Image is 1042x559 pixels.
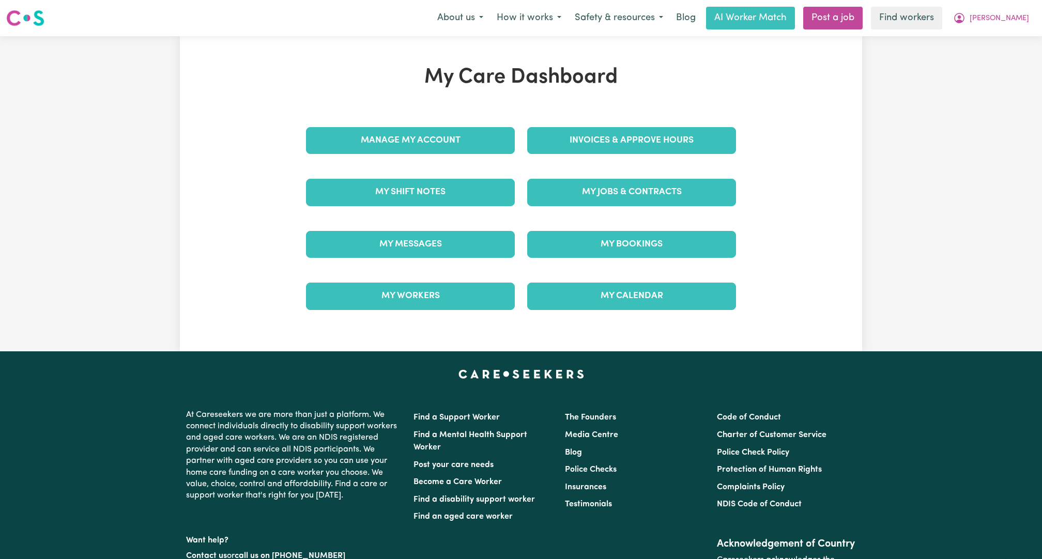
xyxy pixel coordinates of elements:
[565,465,617,474] a: Police Checks
[6,9,44,27] img: Careseekers logo
[565,483,606,491] a: Insurances
[565,500,612,508] a: Testimonials
[565,431,618,439] a: Media Centre
[527,179,736,206] a: My Jobs & Contracts
[568,7,670,29] button: Safety & resources
[458,370,584,378] a: Careseekers home page
[527,283,736,309] a: My Calendar
[717,465,822,474] a: Protection of Human Rights
[306,179,515,206] a: My Shift Notes
[1001,518,1034,551] iframe: Button to launch messaging window
[413,413,500,422] a: Find a Support Worker
[413,495,535,504] a: Find a disability support worker
[306,283,515,309] a: My Workers
[717,431,826,439] a: Charter of Customer Service
[565,413,616,422] a: The Founders
[527,127,736,154] a: Invoices & Approve Hours
[970,13,1029,24] span: [PERSON_NAME]
[947,493,968,514] iframe: Close message
[527,231,736,258] a: My Bookings
[717,500,802,508] a: NDIS Code of Conduct
[413,513,513,521] a: Find an aged care worker
[871,7,942,29] a: Find workers
[670,7,702,29] a: Blog
[717,413,781,422] a: Code of Conduct
[803,7,863,29] a: Post a job
[431,7,490,29] button: About us
[413,478,502,486] a: Become a Care Worker
[413,461,494,469] a: Post your care needs
[6,6,44,30] a: Careseekers logo
[306,231,515,258] a: My Messages
[565,448,582,457] a: Blog
[717,448,789,457] a: Police Check Policy
[186,531,401,546] p: Want help?
[413,431,527,452] a: Find a Mental Health Support Worker
[300,65,742,90] h1: My Care Dashboard
[490,7,568,29] button: How it works
[717,483,785,491] a: Complaints Policy
[946,7,1036,29] button: My Account
[306,127,515,154] a: Manage My Account
[717,538,856,550] h2: Acknowledgement of Country
[706,7,795,29] a: AI Worker Match
[186,405,401,506] p: At Careseekers we are more than just a platform. We connect individuals directly to disability su...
